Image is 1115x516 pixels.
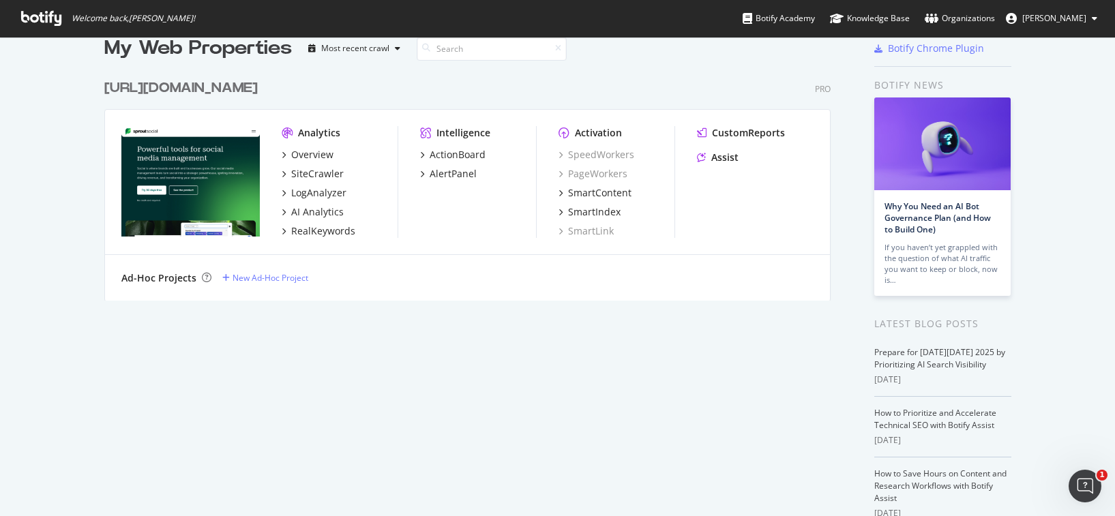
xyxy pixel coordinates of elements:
a: SiteCrawler [282,167,344,181]
div: Analytics [298,126,340,140]
button: [PERSON_NAME] [995,7,1108,29]
a: ActionBoard [420,148,486,162]
div: AI Analytics [291,205,344,219]
div: Knowledge Base [830,12,910,25]
div: Activation [575,126,622,140]
div: SmartContent [568,186,631,200]
div: Botify Chrome Plugin [888,42,984,55]
div: LogAnalyzer [291,186,346,200]
div: SiteCrawler [291,167,344,181]
button: Most recent crawl [303,37,406,59]
a: PageWorkers [559,167,627,181]
a: SmartLink [559,224,614,238]
div: CustomReports [712,126,785,140]
span: Lauren Keudell [1022,12,1086,24]
div: Ad-Hoc Projects [121,271,196,285]
a: Prepare for [DATE][DATE] 2025 by Prioritizing AI Search Visibility [874,346,1005,370]
a: AlertPanel [420,167,477,181]
span: Welcome back, [PERSON_NAME] ! [72,13,195,24]
a: How to Prioritize and Accelerate Technical SEO with Botify Assist [874,407,996,431]
div: [DATE] [874,374,1011,386]
iframe: Intercom live chat [1069,470,1101,502]
a: CustomReports [697,126,785,140]
div: grid [104,62,842,301]
input: Search [417,37,567,61]
span: 1 [1097,470,1107,481]
div: Most recent crawl [321,44,389,52]
div: Overview [291,148,333,162]
img: Why You Need an AI Bot Governance Plan (and How to Build One) [874,97,1011,190]
div: SmartIndex [568,205,621,219]
a: Botify Chrome Plugin [874,42,984,55]
a: How to Save Hours on Content and Research Workflows with Botify Assist [874,468,1007,504]
a: SmartIndex [559,205,621,219]
a: RealKeywords [282,224,355,238]
a: Why You Need an AI Bot Governance Plan (and How to Build One) [884,200,991,235]
div: RealKeywords [291,224,355,238]
a: New Ad-Hoc Project [222,272,308,284]
a: Overview [282,148,333,162]
div: Botify news [874,78,1011,93]
div: Botify Academy [743,12,815,25]
div: My Web Properties [104,35,292,62]
img: https://sproutsocial.com/ [121,126,260,237]
div: AlertPanel [430,167,477,181]
div: If you haven’t yet grappled with the question of what AI traffic you want to keep or block, now is… [884,242,1000,286]
div: Organizations [925,12,995,25]
div: Assist [711,151,739,164]
a: SpeedWorkers [559,148,634,162]
div: Intelligence [436,126,490,140]
div: ActionBoard [430,148,486,162]
div: Pro [815,83,831,95]
a: Assist [697,151,739,164]
a: [URL][DOMAIN_NAME] [104,78,263,98]
a: AI Analytics [282,205,344,219]
a: SmartContent [559,186,631,200]
div: Latest Blog Posts [874,316,1011,331]
div: [DATE] [874,434,1011,446]
div: New Ad-Hoc Project [233,272,308,284]
div: [URL][DOMAIN_NAME] [104,78,258,98]
a: LogAnalyzer [282,186,346,200]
